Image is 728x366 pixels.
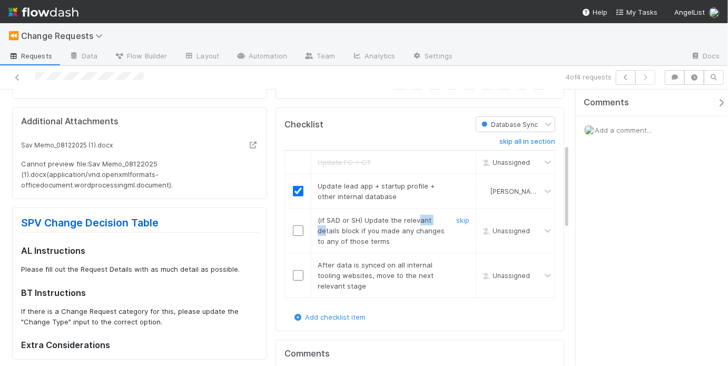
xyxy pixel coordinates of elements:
[292,313,366,321] a: Add checklist item
[114,51,167,61] span: Flow Builder
[21,216,159,229] a: SPV Change Decision Table
[296,48,343,65] a: Team
[595,126,652,134] span: Add a comment...
[21,141,113,149] small: Sav Memo_08122025 (1).docx
[343,48,404,65] a: Analytics
[284,349,555,359] h5: Comments
[175,48,228,65] a: Layout
[21,245,260,256] h3: AL Instructions
[479,121,538,128] span: Database Sync
[480,227,530,235] span: Unassigned
[284,120,323,130] h5: Checklist
[21,340,260,350] h3: Extra Considerations
[8,51,52,61] span: Requests
[228,48,296,65] a: Automation
[21,288,260,298] h3: BT Instructions
[566,72,612,82] span: 4 of 4 requests
[21,264,260,275] p: Please fill out the Request Details with as much detail as possible.
[584,97,629,108] span: Comments
[318,216,445,245] span: (if SAD or SH) Update the relevant details block if you made any changes to any of those terms
[318,261,434,290] span: After data is synced on all internal tooling websites, move to the next relevant stage
[674,8,705,16] span: AngelList
[499,137,555,150] a: skip all in section
[456,216,469,224] a: skip
[584,125,595,135] img: avatar_768cd48b-9260-4103-b3ef-328172ae0546.png
[490,187,542,195] span: [PERSON_NAME]
[318,158,371,166] span: Update FC + CT
[480,159,530,166] span: Unassigned
[8,31,19,40] span: ⏪
[106,48,175,65] a: Flow Builder
[404,48,461,65] a: Settings
[709,7,720,18] img: avatar_768cd48b-9260-4103-b3ef-328172ae0546.png
[480,187,489,195] img: avatar_768cd48b-9260-4103-b3ef-328172ae0546.png
[21,306,260,327] p: If there is a Change Request category for this, please update the "Change Type" input to the corr...
[499,137,555,146] h6: skip all in section
[582,7,607,17] div: Help
[21,159,258,190] div: Cannot preview file: Sav Memo_08122025 (1).docx ( application/vnd.openxmlformats-officedocument.w...
[61,48,106,65] a: Data
[480,272,530,280] span: Unassigned
[21,31,108,41] span: Change Requests
[21,116,119,127] h5: Additional Attachments
[284,90,395,100] div: FC Dashboard
[8,3,78,21] img: logo-inverted-e16ddd16eac7371096b0.svg
[616,7,657,17] a: My Tasks
[318,182,435,201] span: Update lead app + startup profile + other internal database
[682,48,728,65] a: Docs
[616,8,657,16] span: My Tasks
